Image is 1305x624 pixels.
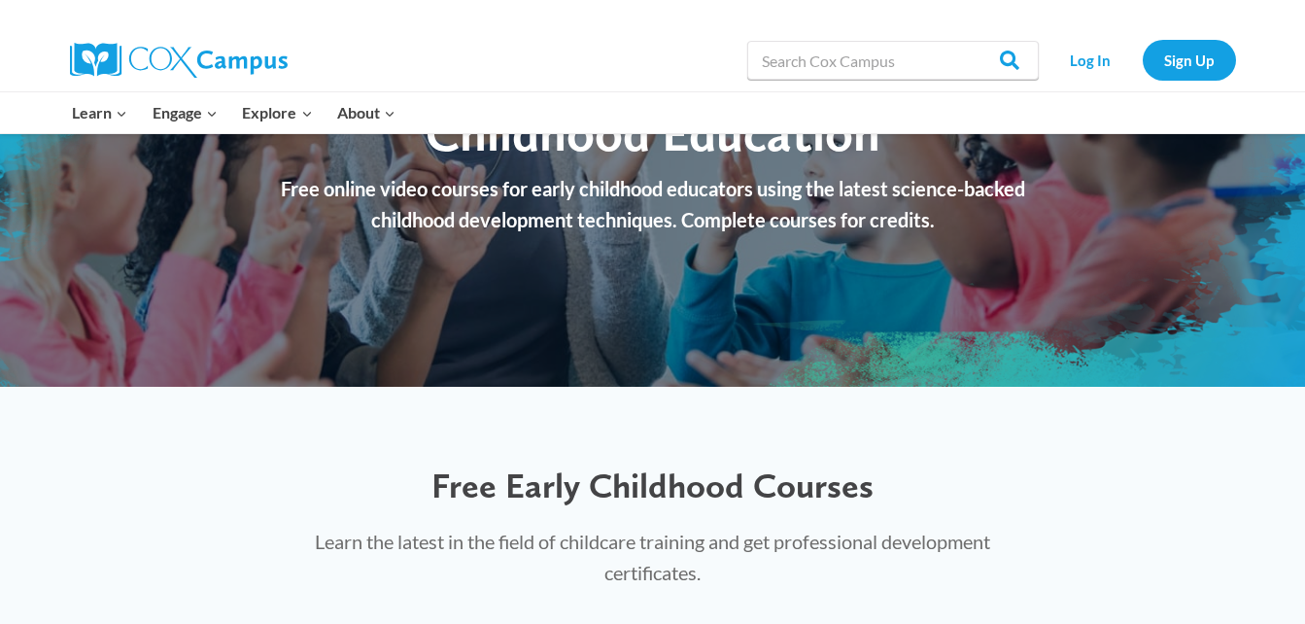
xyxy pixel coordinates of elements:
nav: Primary Navigation [60,92,408,133]
p: Learn the latest in the field of childcare training and get professional development certificates. [277,526,1029,588]
p: Free online video courses for early childhood educators using the latest science-backed childhood... [259,173,1047,235]
span: Free Early Childhood Courses [431,465,874,506]
img: Cox Campus [70,43,288,78]
nav: Secondary Navigation [1048,40,1236,80]
button: Child menu of Learn [60,92,141,133]
a: Log In [1048,40,1133,80]
a: Sign Up [1143,40,1236,80]
button: Child menu of Explore [230,92,326,133]
input: Search Cox Campus [747,41,1039,80]
button: Child menu of Engage [140,92,230,133]
button: Child menu of About [325,92,408,133]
